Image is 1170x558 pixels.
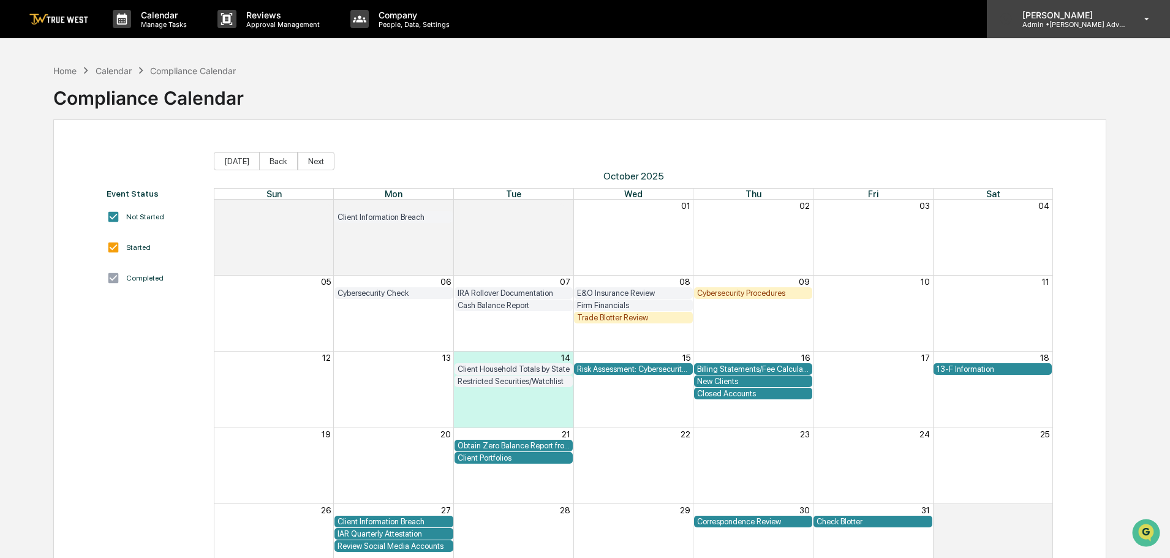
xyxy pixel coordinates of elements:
[801,353,810,363] button: 16
[440,429,451,439] button: 20
[577,301,690,310] div: Firm Financials
[697,517,810,526] div: Correspondence Review
[442,353,451,363] button: 13
[799,505,810,515] button: 30
[26,94,48,116] img: 8933085812038_c878075ebb4cc5468115_72.jpg
[320,201,331,211] button: 28
[458,364,570,374] div: Client Household Totals by State
[919,201,930,211] button: 03
[338,517,450,526] div: Client Information Breach
[681,201,690,211] button: 01
[7,246,84,268] a: 🖐️Preclearance
[680,505,690,515] button: 29
[679,277,690,287] button: 08
[458,441,570,450] div: Obtain Zero Balance Report from Custodian
[562,429,570,439] button: 21
[131,20,193,29] p: Manage Tasks
[745,189,761,199] span: Thu
[1013,20,1127,29] p: Admin • [PERSON_NAME] Advisory Group
[102,200,106,209] span: •
[86,303,148,313] a: Powered byPylon
[681,429,690,439] button: 22
[266,189,282,199] span: Sun
[108,200,134,209] span: [DATE]
[560,277,570,287] button: 07
[12,155,32,175] img: Tammy Steffen
[561,353,570,363] button: 14
[682,353,690,363] button: 15
[25,251,79,263] span: Preclearance
[108,167,134,176] span: [DATE]
[1040,429,1049,439] button: 25
[208,97,223,112] button: Start new chat
[53,66,77,76] div: Home
[458,377,570,386] div: Restricted Securities/Watchlist
[322,353,331,363] button: 12
[7,269,82,291] a: 🔎Data Lookup
[38,167,99,176] span: [PERSON_NAME]
[697,377,810,386] div: New Clients
[577,288,690,298] div: E&O Insurance Review
[937,364,1049,374] div: 13-F Information
[12,136,82,146] div: Past conversations
[338,529,450,538] div: IAR Quarterly Attestation
[322,429,331,439] button: 19
[12,188,32,208] img: Tammy Steffen
[321,277,331,287] button: 05
[919,429,930,439] button: 24
[53,77,244,109] div: Compliance Calendar
[458,288,570,298] div: IRA Rollover Documentation
[102,167,106,176] span: •
[29,13,88,25] img: logo
[321,505,331,515] button: 26
[107,189,202,198] div: Event Status
[458,453,570,462] div: Client Portfolios
[1042,277,1049,287] button: 11
[101,251,152,263] span: Attestations
[697,389,810,398] div: Closed Accounts
[236,10,326,20] p: Reviews
[560,505,570,515] button: 28
[89,252,99,262] div: 🗄️
[259,152,298,170] button: Back
[338,541,450,551] div: Review Social Media Accounts
[12,26,223,45] p: How can we help?
[12,275,22,285] div: 🔎
[55,106,168,116] div: We're available if you need us!
[506,189,521,199] span: Tue
[126,274,164,282] div: Completed
[126,213,164,221] div: Not Started
[799,201,810,211] button: 02
[38,200,99,209] span: [PERSON_NAME]
[921,505,930,515] button: 31
[190,134,223,148] button: See all
[84,246,157,268] a: 🗄️Attestations
[800,429,810,439] button: 23
[1040,353,1049,363] button: 18
[214,152,260,170] button: [DATE]
[12,94,34,116] img: 1746055101610-c473b297-6a78-478c-a979-82029cc54cd1
[338,288,450,298] div: Cybersecurity Check
[577,313,690,322] div: Trade Blotter Review
[817,517,929,526] div: Check Blotter
[25,274,77,286] span: Data Lookup
[131,10,193,20] p: Calendar
[921,277,930,287] button: 10
[126,243,151,252] div: Started
[1040,505,1049,515] button: 01
[385,189,402,199] span: Mon
[921,353,930,363] button: 17
[868,189,878,199] span: Fri
[369,20,456,29] p: People, Data, Settings
[986,189,1000,199] span: Sat
[624,189,643,199] span: Wed
[122,304,148,313] span: Pylon
[214,170,1054,182] span: October 2025
[560,201,570,211] button: 30
[440,201,451,211] button: 29
[1013,10,1127,20] p: [PERSON_NAME]
[298,152,334,170] button: Next
[799,277,810,287] button: 09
